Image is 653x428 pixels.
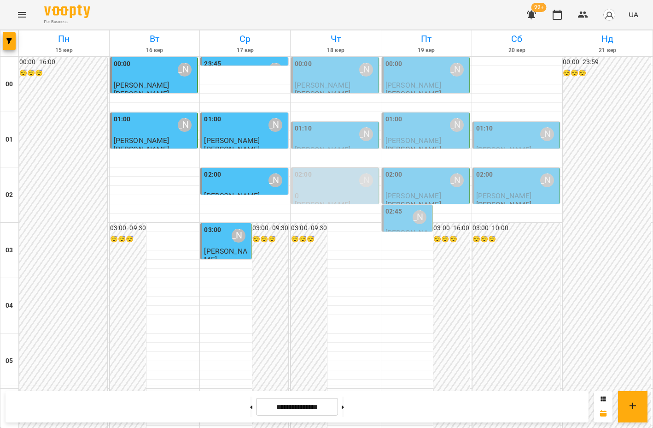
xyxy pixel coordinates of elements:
label: 03:00 [204,225,221,235]
h6: 16 вер [111,46,198,55]
label: 02:00 [385,170,402,180]
label: 01:10 [476,124,493,134]
span: [PERSON_NAME] [385,81,441,89]
h6: 😴😴😴 [19,68,107,78]
h6: 03 [6,245,13,256]
span: [PERSON_NAME] [114,136,169,145]
label: 02:45 [385,207,402,217]
h6: 03:00 - 09:30 [110,223,146,233]
span: 99+ [531,3,547,12]
p: [PERSON_NAME] [385,201,441,208]
span: [PERSON_NAME] [385,191,441,200]
h6: 00:00 - 23:59 [563,57,651,67]
h6: Пн [20,32,108,46]
h6: 21 вер [564,46,651,55]
span: [PERSON_NAME] [385,136,441,145]
span: For Business [44,19,90,25]
h6: 03:00 - 10:00 [472,223,560,233]
p: [PERSON_NAME] [114,145,169,153]
label: 01:00 [204,114,221,125]
p: [PERSON_NAME] [385,145,441,153]
h6: 02 [6,190,13,200]
label: 00:00 [385,59,402,69]
p: [PERSON_NAME] [385,90,441,98]
span: [PERSON_NAME] [385,228,428,245]
h6: 00:00 - 16:00 [19,57,107,67]
h6: 😴😴😴 [252,234,288,244]
h6: 20 вер [473,46,561,55]
h6: 01 [6,135,13,145]
div: Вовк Галина [268,63,282,77]
div: Вовк Галина [268,118,282,132]
p: [PERSON_NAME] [295,90,350,98]
button: Menu [11,4,33,26]
h6: 03:00 - 16:00 [433,223,469,233]
button: UA [625,6,642,23]
div: Вовк Галина [540,127,554,141]
span: [PERSON_NAME] [476,145,532,154]
p: [PERSON_NAME] [114,90,169,98]
h6: Сб [473,32,561,46]
h6: 04 [6,301,13,311]
div: Вовк Галина [540,173,554,187]
h6: 15 вер [20,46,108,55]
label: 02:00 [204,170,221,180]
h6: 03:00 - 09:30 [291,223,327,233]
h6: 😴😴😴 [433,234,469,244]
p: [PERSON_NAME] [476,201,532,208]
h6: 18 вер [292,46,379,55]
h6: 00 [6,79,13,89]
div: Вовк Галина [450,118,464,132]
h6: Пт [383,32,470,46]
label: 01:00 [385,114,402,125]
label: 23:45 [204,59,221,69]
h6: 😴😴😴 [563,68,651,78]
label: 01:10 [295,124,312,134]
span: [PERSON_NAME] [295,81,350,89]
div: Вовк Галина [178,63,192,77]
div: Вовк Галина [359,63,373,77]
h6: 17 вер [201,46,289,55]
span: [PERSON_NAME] [204,247,247,263]
h6: Чт [292,32,379,46]
p: [PERSON_NAME] [295,201,350,208]
span: [PERSON_NAME] [114,81,169,89]
label: 02:00 [295,170,312,180]
h6: 😴😴😴 [291,234,327,244]
label: 01:00 [114,114,131,125]
div: Вовк Галина [232,229,245,243]
span: [PERSON_NAME] [476,191,532,200]
h6: 05 [6,356,13,366]
h6: Нд [564,32,651,46]
h6: Ср [201,32,289,46]
div: Вовк Галина [413,210,426,224]
p: [PERSON_NAME] [204,145,260,153]
label: 00:00 [295,59,312,69]
span: [PERSON_NAME] [204,191,260,200]
img: Voopty Logo [44,5,90,18]
h6: 😴😴😴 [110,234,146,244]
h6: 😴😴😴 [472,234,560,244]
div: Вовк Галина [359,173,373,187]
label: 00:00 [114,59,131,69]
div: Вовк Галина [359,127,373,141]
label: 02:00 [476,170,493,180]
span: [PERSON_NAME] [295,145,350,154]
h6: Вт [111,32,198,46]
span: UA [629,10,638,19]
h6: 03:00 - 09:30 [252,223,288,233]
span: [PERSON_NAME] [204,136,260,145]
div: Вовк Галина [450,173,464,187]
h6: 19 вер [383,46,470,55]
div: Вовк Галина [268,173,282,187]
div: Вовк Галина [178,118,192,132]
div: Вовк Галина [450,63,464,77]
p: 0 [295,192,377,200]
img: avatar_s.png [603,8,616,21]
